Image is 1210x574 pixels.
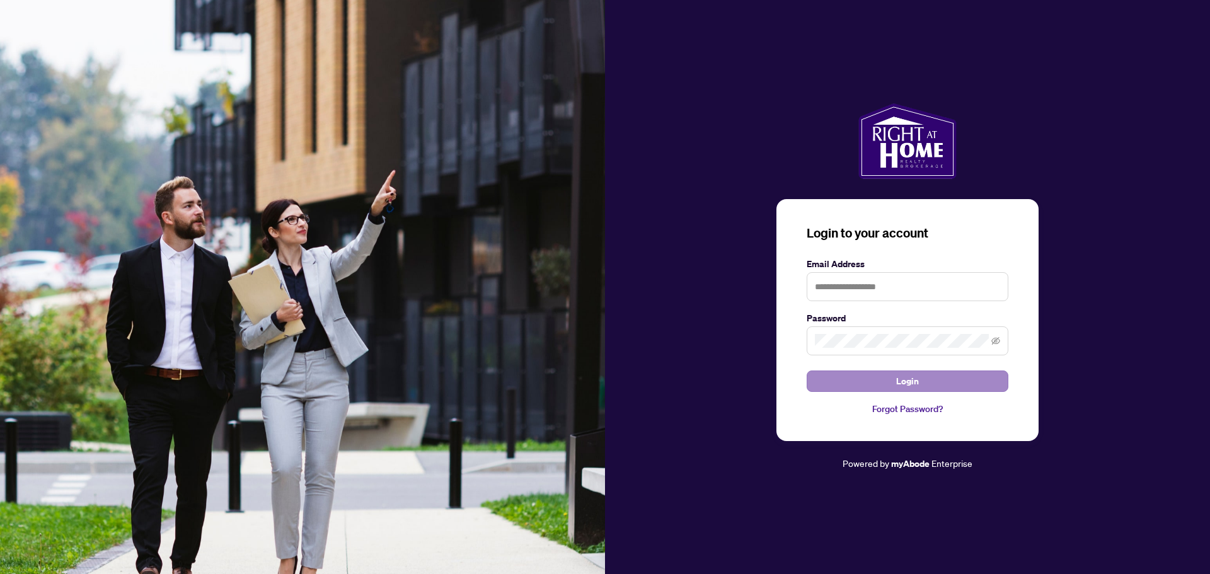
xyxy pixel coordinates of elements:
[896,371,919,391] span: Login
[807,402,1008,416] a: Forgot Password?
[931,457,972,469] span: Enterprise
[807,257,1008,271] label: Email Address
[843,457,889,469] span: Powered by
[807,311,1008,325] label: Password
[991,336,1000,345] span: eye-invisible
[807,370,1008,392] button: Login
[807,224,1008,242] h3: Login to your account
[891,457,930,471] a: myAbode
[858,103,956,179] img: ma-logo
